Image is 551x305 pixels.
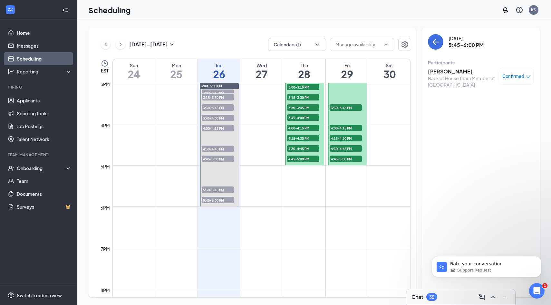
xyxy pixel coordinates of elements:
[99,245,111,253] div: 7pm
[17,120,72,133] a: Job Postings
[8,152,71,157] div: Team Management
[531,7,536,13] div: KS
[8,68,14,75] svg: Analysis
[155,69,198,80] h1: 25
[17,165,66,171] div: Onboarding
[7,6,14,13] svg: WorkstreamLogo
[401,41,409,48] svg: Settings
[202,186,234,193] span: 5:30-5:45 PM
[326,59,368,83] a: August 29, 2025
[330,145,362,152] span: 4:30-4:45 PM
[529,283,545,299] iframe: Intercom live chat
[326,69,368,80] h1: 29
[488,292,498,302] button: ChevronUp
[330,125,362,131] span: 4:00-4:15 PM
[268,38,326,51] button: Calendars (1)ChevronDown
[240,62,283,69] div: Wed
[449,42,484,49] h3: 5:45-6:00 PM
[101,40,111,49] button: ChevronLeft
[287,94,319,100] span: 3:15-3:30 PM
[287,156,319,162] span: 4:45-5:00 PM
[17,175,72,187] a: Team
[283,69,325,80] h1: 28
[198,59,240,83] a: August 26, 2025
[113,69,155,80] h1: 24
[62,7,69,13] svg: Collapse
[516,6,523,14] svg: QuestionInfo
[129,41,168,48] h3: [DATE] - [DATE]
[326,62,368,69] div: Fri
[17,133,72,146] a: Talent Network
[99,163,111,170] div: 5pm
[240,69,283,80] h1: 27
[17,52,72,65] a: Scheduling
[202,115,234,121] span: 3:45-4:00 PM
[330,135,362,141] span: 4:15-4:30 PM
[477,292,487,302] button: ComposeMessage
[201,84,222,88] span: 3:00-6:00 PM
[99,122,111,129] div: 4pm
[287,135,319,141] span: 4:15-4:30 PM
[429,294,434,300] div: 35
[330,156,362,162] span: 4:45-5:00 PM
[198,69,240,80] h1: 26
[17,200,72,213] a: SurveysCrown
[99,287,111,294] div: 8pm
[17,107,72,120] a: Sourcing Tools
[8,165,14,171] svg: UserCheck
[432,38,440,46] svg: ArrowLeft
[501,293,509,301] svg: Minimize
[283,59,325,83] a: August 28, 2025
[398,38,411,51] button: Settings
[428,68,496,75] h3: [PERSON_NAME]
[117,41,124,48] svg: ChevronRight
[17,68,72,75] div: Reporting
[287,104,319,111] span: 3:30-3:45 PM
[202,197,234,203] span: 5:45-6:00 PM
[478,293,486,301] svg: ComposeMessage
[202,94,234,100] span: 3:15-3:30 PM
[8,84,71,90] div: Hiring
[202,146,234,152] span: 4:30-4:45 PM
[17,26,72,39] a: Home
[168,41,176,48] svg: SmallChevronDown
[500,292,510,302] button: Minimize
[283,62,325,69] div: Thu
[101,67,109,74] span: EST
[155,59,198,83] a: August 25, 2025
[501,6,509,14] svg: Notifications
[489,293,497,301] svg: ChevronUp
[99,204,111,211] div: 6pm
[116,40,125,49] button: ChevronRight
[335,41,381,48] input: Manage availability
[287,84,319,90] span: 3:00-3:15 PM
[428,34,443,50] button: back-button
[113,59,155,83] a: August 24, 2025
[449,35,484,42] div: [DATE]
[8,292,14,299] svg: Settings
[155,62,198,69] div: Mon
[368,69,411,80] h1: 30
[542,283,547,288] span: 1
[314,41,321,48] svg: ChevronDown
[101,60,109,67] svg: Clock
[99,81,111,88] div: 3pm
[102,41,109,48] svg: ChevronLeft
[287,125,319,131] span: 4:00-4:15 PM
[198,62,240,69] div: Tue
[202,90,234,96] span: 3:00-3:15 PM
[88,5,131,15] h1: Scheduling
[17,292,62,299] div: Switch to admin view
[368,59,411,83] a: August 30, 2025
[287,145,319,152] span: 4:30-4:45 PM
[240,59,283,83] a: August 27, 2025
[202,125,234,131] span: 4:00-4:15 PM
[428,59,534,66] div: Participants
[17,39,72,52] a: Messages
[422,243,551,288] iframe: Intercom notifications message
